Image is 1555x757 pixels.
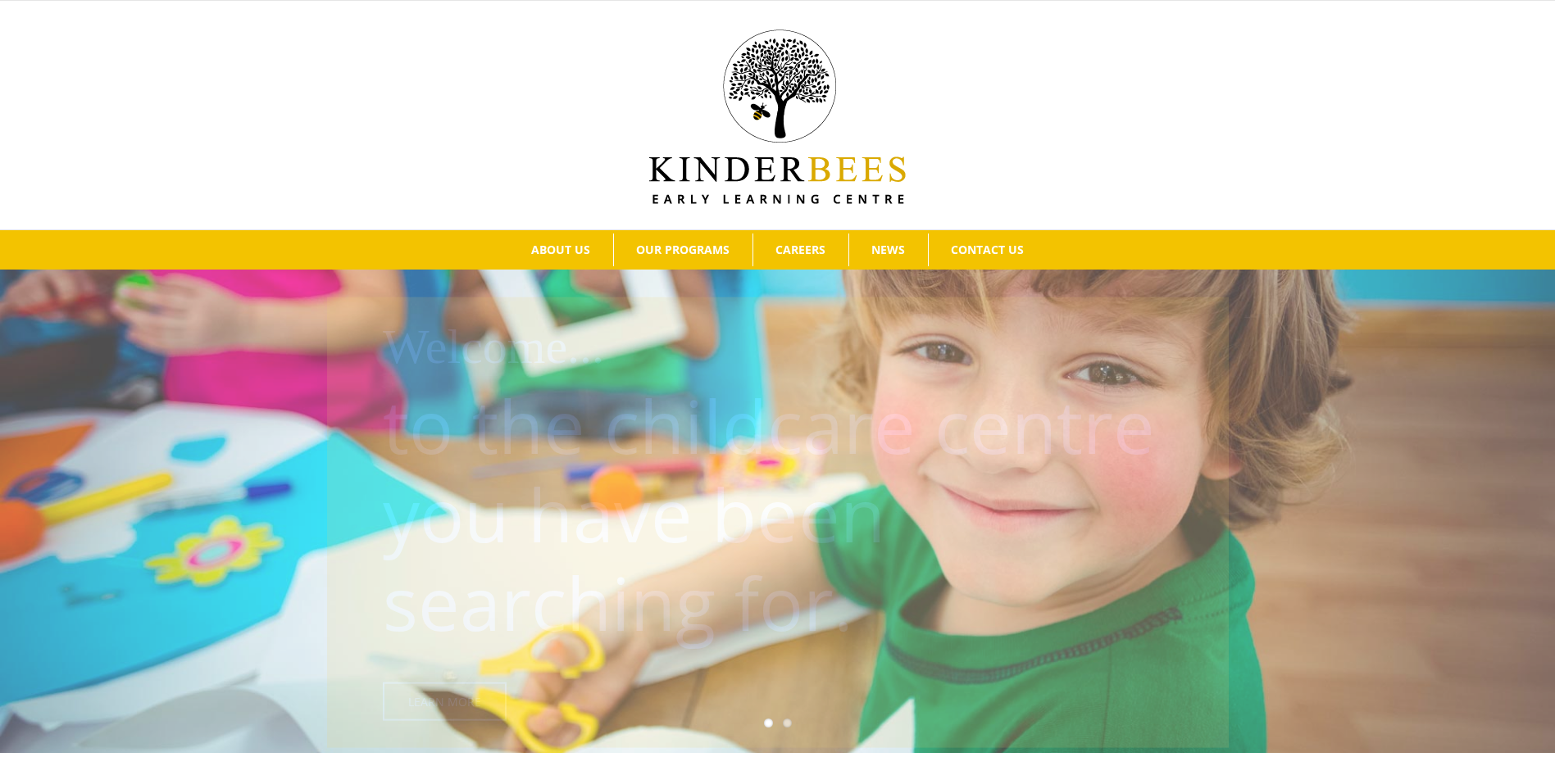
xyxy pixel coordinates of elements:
[636,244,730,256] span: OUR PROGRAMS
[929,233,1047,266] a: CONTACT US
[649,29,906,204] img: Kinder Bees Logo
[775,244,825,256] span: CAREERS
[509,233,613,266] a: ABOUT US
[753,233,848,266] a: CAREERS
[849,233,928,266] a: NEWS
[871,244,905,256] span: NEWS
[383,682,507,720] a: Learn More
[614,233,752,266] a: OUR PROGRAMS
[408,694,481,708] span: Learn More
[383,311,1216,380] h1: Welcome...
[383,380,1181,646] p: to the childcare centre you have been searching for.
[764,718,773,728] a: 1
[531,244,590,256] span: ABOUT US
[783,718,792,728] a: 2
[25,230,1530,270] nav: Main Menu
[951,244,1024,256] span: CONTACT US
